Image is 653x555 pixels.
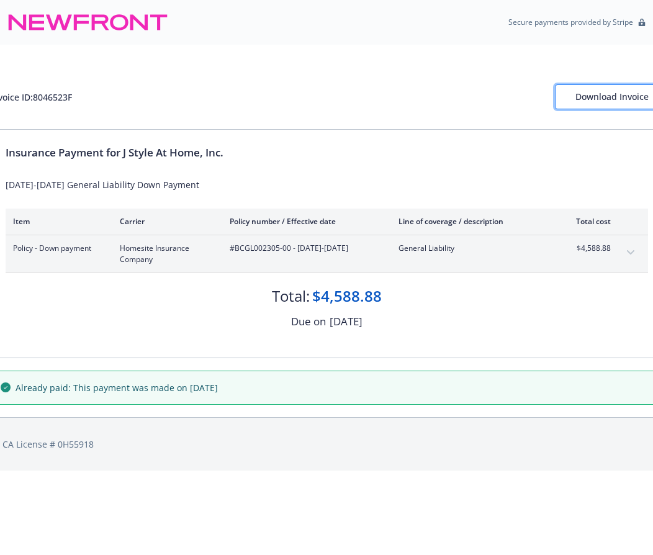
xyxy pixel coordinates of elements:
[6,178,648,191] div: [DATE]-[DATE] General Liability Down Payment
[330,314,363,330] div: [DATE]
[621,243,641,263] button: expand content
[13,216,100,227] div: Item
[399,216,544,227] div: Line of coverage / description
[230,243,379,254] span: #BCGL002305-00 - [DATE]-[DATE]
[230,216,379,227] div: Policy number / Effective date
[291,314,326,330] div: Due on
[399,243,544,254] span: General Liability
[120,243,210,265] span: Homesite Insurance Company
[508,17,633,27] p: Secure payments provided by Stripe
[6,235,648,273] div: Policy - Down paymentHomesite Insurance Company#BCGL002305-00 - [DATE]-[DATE]General Liability$4,...
[272,286,310,307] div: Total:
[312,286,382,307] div: $4,588.88
[13,243,100,254] span: Policy - Down payment
[6,145,648,161] div: Insurance Payment for J Style At Home, Inc.
[120,216,210,227] div: Carrier
[575,85,643,109] div: Download Invoice
[16,381,218,394] span: Already paid: This payment was made on [DATE]
[2,438,651,451] div: CA License # 0H55918
[564,216,611,227] div: Total cost
[564,243,611,254] span: $4,588.88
